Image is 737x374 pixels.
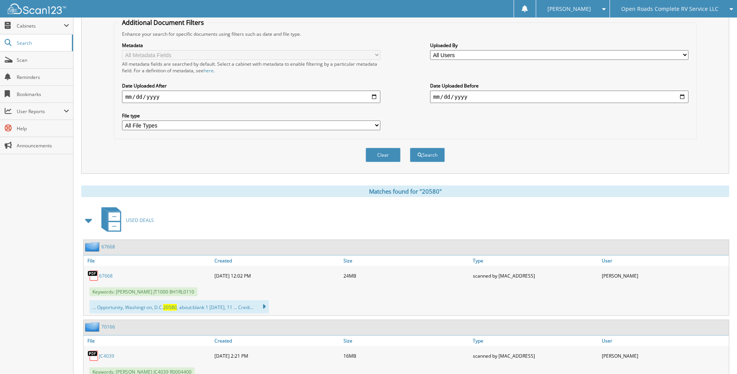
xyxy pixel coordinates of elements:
a: here [204,67,214,74]
span: Bookmarks [17,91,69,98]
a: File [84,255,213,266]
img: PDF.png [87,270,99,281]
a: Created [213,255,341,266]
a: Size [341,255,470,266]
a: 67668 [99,273,113,279]
a: Created [213,336,341,346]
a: User [600,336,729,346]
div: [PERSON_NAME] [600,348,729,364]
div: [DATE] 12:02 PM [213,268,341,283]
a: Type [471,255,600,266]
label: Date Uploaded Before [430,82,688,89]
div: [PERSON_NAME] [600,268,729,283]
span: Reminders [17,74,69,80]
label: Metadata [122,42,380,49]
span: Search [17,40,68,46]
legend: Additional Document Filters [118,18,208,27]
span: Help [17,125,69,132]
label: Uploaded By [430,42,688,49]
span: Open Roads Complete RV Service LLC [621,7,718,11]
span: Keywords: [PERSON_NAME] JT1000 8H1RL0110 [89,287,197,296]
div: [DATE] 2:21 PM [213,348,341,364]
div: 16MB [341,348,470,364]
div: Enhance your search for specific documents using filters such as date and file type. [118,31,692,37]
div: scanned by [MAC_ADDRESS] [471,348,600,364]
span: Announcements [17,142,69,149]
div: ... Opportunity, Washingt on, D.C. , about:blank 1 [DATE], 11 ... Credi... [89,300,269,313]
img: PDF.png [87,350,99,362]
input: start [122,91,380,103]
label: Date Uploaded After [122,82,380,89]
img: scan123-logo-white.svg [8,3,66,14]
span: 20580 [163,304,177,311]
a: Type [471,336,600,346]
a: USED DEALS [97,205,154,236]
a: 67668 [101,243,115,250]
a: JC4039 [99,353,114,359]
img: folder2.png [85,242,101,252]
div: scanned by [MAC_ADDRESS] [471,268,600,283]
a: User [600,255,729,266]
label: File type [122,112,380,119]
span: Cabinets [17,23,64,29]
span: [PERSON_NAME] [547,7,591,11]
img: folder2.png [85,322,101,332]
div: Matches found for "20580" [81,185,729,197]
a: File [84,336,213,346]
button: Clear [366,148,401,162]
span: Scan [17,57,69,63]
a: Size [341,336,470,346]
button: Search [410,148,445,162]
a: 70166 [101,323,115,330]
iframe: Chat Widget [698,337,737,374]
div: 24MB [341,268,470,283]
input: end [430,91,688,103]
span: USED DEALS [126,217,154,224]
span: User Reports [17,108,64,115]
div: All metadata fields are searched by default. Select a cabinet with metadata to enable filtering b... [122,61,380,74]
